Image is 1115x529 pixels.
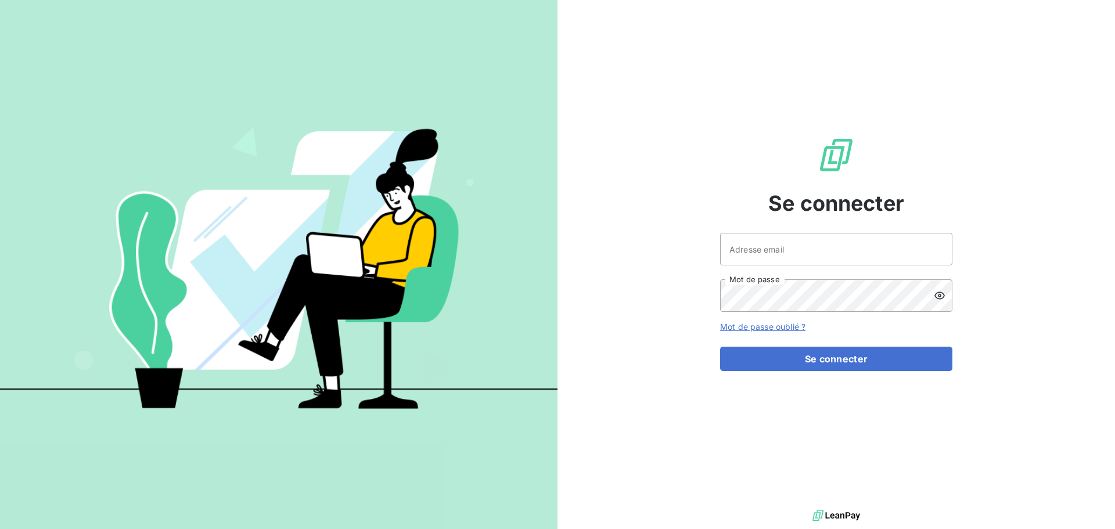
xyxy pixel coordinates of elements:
span: Se connecter [768,188,904,219]
input: placeholder [720,233,952,265]
button: Se connecter [720,347,952,371]
a: Mot de passe oublié ? [720,322,805,332]
img: logo [812,507,860,524]
img: Logo LeanPay [818,136,855,174]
